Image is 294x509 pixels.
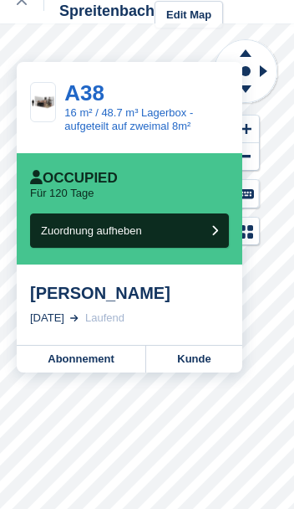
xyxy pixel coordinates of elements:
[155,1,223,28] a: Edit Map
[234,116,259,143] button: Zoom In
[41,224,142,237] span: Zuordnung aufheben
[30,283,229,303] div: [PERSON_NAME]
[64,106,193,132] a: 16 m² / 48.7 m³ Lagerbox - aufgeteilt auf zweimal 8m²
[31,93,55,111] img: 14,00%20qm-unit.jpg
[30,213,229,248] button: Zuordnung aufheben
[64,80,104,105] a: A38
[234,180,259,208] button: Keyboard Shortcuts
[146,346,242,373] a: Kunde
[17,346,146,373] a: Abonnement
[234,218,259,245] button: Map Legend
[234,143,259,171] button: Zoom Out
[30,310,64,326] div: [DATE]
[70,315,79,321] img: arrow-right-light-icn-cde0832a797a2874e46488d9cf13f60e5c3a73dbe684e267c42b8395dfbc2abf.svg
[30,170,118,187] div: Occupied
[30,187,94,200] p: Für 120 Tage
[85,310,124,326] div: Laufend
